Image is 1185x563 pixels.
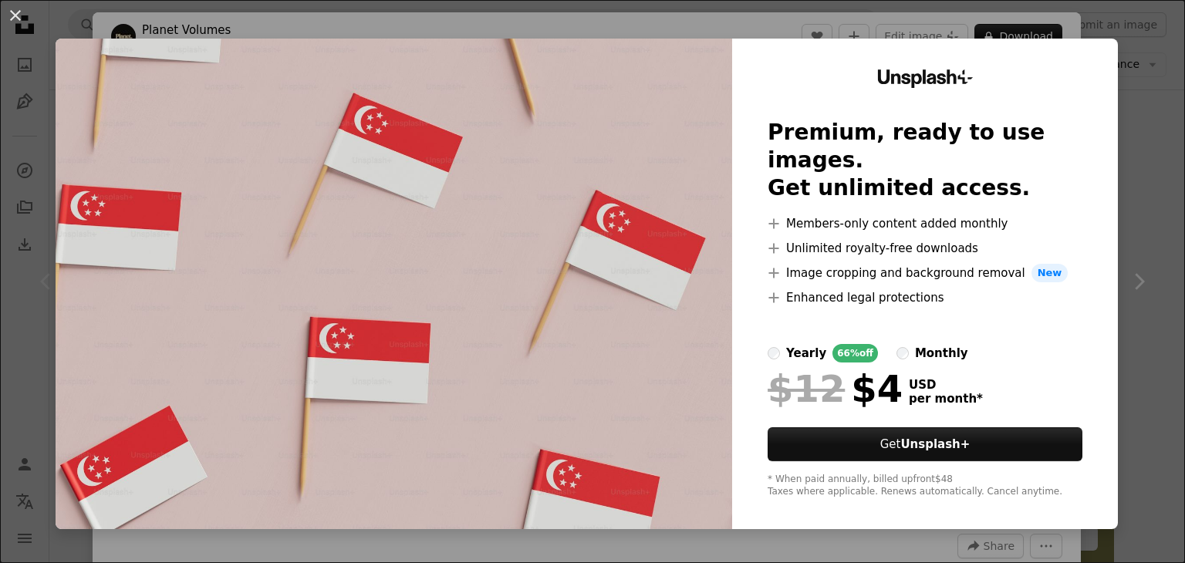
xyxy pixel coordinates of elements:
div: yearly [786,344,826,362]
input: monthly [896,347,909,359]
li: Members-only content added monthly [768,214,1082,233]
div: $4 [768,369,903,409]
li: Image cropping and background removal [768,264,1082,282]
span: per month * [909,392,983,406]
input: yearly66%off [768,347,780,359]
div: monthly [915,344,968,362]
button: GetUnsplash+ [768,427,1082,461]
div: 66% off [832,344,878,362]
h2: Premium, ready to use images. Get unlimited access. [768,119,1082,202]
li: Enhanced legal protections [768,288,1082,307]
span: $12 [768,369,845,409]
div: * When paid annually, billed upfront $48 Taxes where applicable. Renews automatically. Cancel any... [768,474,1082,498]
li: Unlimited royalty-free downloads [768,239,1082,258]
span: USD [909,378,983,392]
strong: Unsplash+ [900,437,970,451]
span: New [1031,264,1069,282]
